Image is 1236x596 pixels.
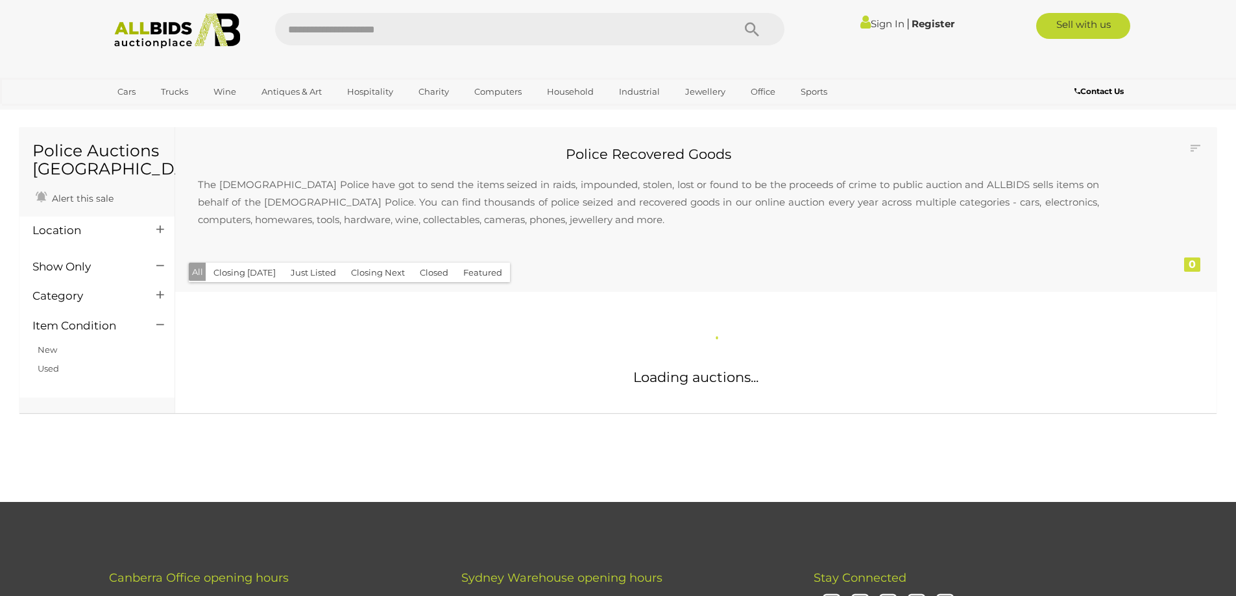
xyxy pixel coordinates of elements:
span: Alert this sale [49,193,114,204]
a: Register [912,18,954,30]
a: Sell with us [1036,13,1130,39]
a: Wine [205,81,245,102]
a: Used [38,363,59,374]
h4: Show Only [32,261,137,273]
a: Hospitality [339,81,402,102]
span: | [906,16,910,30]
span: Loading auctions... [633,369,758,385]
p: The [DEMOGRAPHIC_DATA] Police have got to send the items seized in raids, impounded, stolen, lost... [185,163,1112,241]
a: Jewellery [677,81,734,102]
a: Antiques & Art [253,81,330,102]
button: All [189,263,206,281]
h4: Location [32,224,137,237]
a: Industrial [611,81,668,102]
a: Alert this sale [32,187,117,207]
button: Just Listed [283,263,344,283]
a: Office [742,81,784,102]
a: Cars [109,81,144,102]
img: Allbids.com.au [107,13,248,49]
button: Closing [DATE] [206,263,284,283]
span: Sydney Warehouse opening hours [461,571,662,585]
a: Sports [792,81,836,102]
b: Contact Us [1074,86,1124,96]
h1: Police Auctions [GEOGRAPHIC_DATA] [32,142,162,178]
a: [GEOGRAPHIC_DATA] [109,102,218,124]
span: Stay Connected [814,571,906,585]
a: New [38,344,57,355]
button: Closing Next [343,263,413,283]
a: Sign In [860,18,904,30]
button: Search [720,13,784,45]
h4: Item Condition [32,320,137,332]
div: 0 [1184,257,1200,272]
a: Trucks [152,81,197,102]
button: Featured [455,263,510,283]
a: Charity [410,81,457,102]
button: Closed [412,263,456,283]
h2: Police Recovered Goods [185,147,1112,161]
a: Household [539,81,602,102]
a: Computers [466,81,530,102]
span: Canberra Office opening hours [109,571,289,585]
h4: Category [32,290,137,302]
a: Contact Us [1074,84,1127,99]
